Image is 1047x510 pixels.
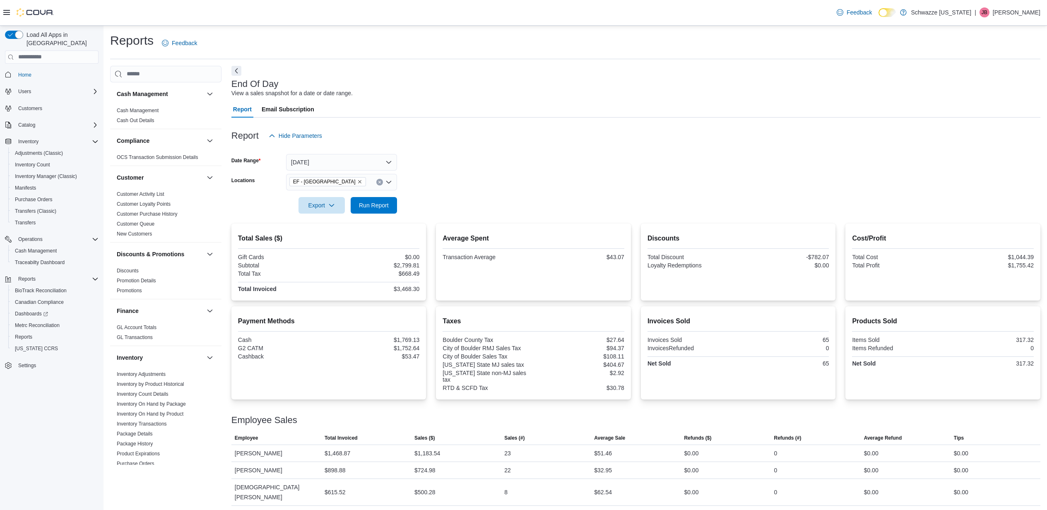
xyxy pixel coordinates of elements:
[117,460,154,467] span: Purchase Orders
[504,487,508,497] div: 8
[117,324,156,331] span: GL Account Totals
[117,391,168,397] a: Inventory Count Details
[298,197,345,214] button: Export
[594,487,612,497] div: $62.54
[12,195,99,204] span: Purchase Orders
[325,487,346,497] div: $615.52
[117,451,160,457] a: Product Expirations
[110,266,221,299] div: Discounts & Promotions
[15,322,60,329] span: Metrc Reconciliation
[945,360,1034,367] div: 317.32
[15,234,46,244] button: Operations
[8,194,102,205] button: Purchase Orders
[15,310,48,317] span: Dashboards
[12,206,60,216] a: Transfers (Classic)
[15,87,99,96] span: Users
[954,448,968,458] div: $0.00
[18,105,42,112] span: Customers
[504,435,525,441] span: Sales (#)
[330,337,419,343] div: $1,769.13
[740,360,829,367] div: 65
[231,177,255,184] label: Locations
[117,411,183,417] a: Inventory On Hand by Product
[911,7,971,17] p: Schwazze [US_STATE]
[231,89,353,98] div: View a sales snapshot for a date or date range.
[15,274,39,284] button: Reports
[110,32,154,49] h1: Reports
[15,161,50,168] span: Inventory Count
[864,435,902,441] span: Average Refund
[443,353,532,360] div: City of Boulder Sales Tax
[2,119,102,131] button: Catalog
[12,344,61,354] a: [US_STATE] CCRS
[18,88,31,95] span: Users
[945,345,1034,351] div: 0
[325,435,358,441] span: Total Invoiced
[684,435,711,441] span: Refunds ($)
[12,246,60,256] a: Cash Management
[117,277,156,284] span: Promotion Details
[864,487,879,497] div: $0.00
[774,465,777,475] div: 0
[18,122,35,128] span: Catalog
[117,371,166,377] a: Inventory Adjustments
[117,334,153,340] a: GL Transactions
[12,332,99,342] span: Reports
[231,66,241,76] button: Next
[12,171,80,181] a: Inventory Manager (Classic)
[980,7,989,17] div: Jayden Burnette-Latzer
[117,401,186,407] span: Inventory On Hand by Package
[117,117,154,124] span: Cash Out Details
[535,385,624,391] div: $30.78
[15,248,57,254] span: Cash Management
[8,147,102,159] button: Adjustments (Classic)
[774,487,777,497] div: 0
[18,138,39,145] span: Inventory
[110,106,221,129] div: Cash Management
[15,287,67,294] span: BioTrack Reconciliation
[12,309,99,319] span: Dashboards
[2,273,102,285] button: Reports
[117,431,153,437] a: Package Details
[117,325,156,330] a: GL Account Totals
[993,7,1040,17] p: [PERSON_NAME]
[117,211,178,217] a: Customer Purchase History
[286,154,397,171] button: [DATE]
[238,286,277,292] strong: Total Invoiced
[117,268,139,274] a: Discounts
[2,86,102,97] button: Users
[376,179,383,185] button: Clear input
[535,370,624,376] div: $2.92
[262,101,314,118] span: Email Subscription
[15,334,32,340] span: Reports
[12,246,99,256] span: Cash Management
[535,254,624,260] div: $43.07
[231,79,279,89] h3: End Of Day
[414,465,436,475] div: $724.98
[110,322,221,346] div: Finance
[238,270,327,277] div: Total Tax
[535,353,624,360] div: $108.11
[18,276,36,282] span: Reports
[238,353,327,360] div: Cashback
[117,137,203,145] button: Compliance
[504,465,511,475] div: 22
[945,262,1034,269] div: $1,755.42
[385,179,392,185] button: Open list of options
[2,359,102,371] button: Settings
[443,233,624,243] h2: Average Spent
[594,465,612,475] div: $32.95
[852,316,1034,326] h2: Products Sold
[233,101,252,118] span: Report
[443,254,532,260] div: Transaction Average
[205,353,215,363] button: Inventory
[12,206,99,216] span: Transfers (Classic)
[205,173,215,183] button: Customer
[945,337,1034,343] div: 317.32
[117,201,171,207] span: Customer Loyalty Points
[2,136,102,147] button: Inventory
[774,448,777,458] div: 0
[117,421,167,427] a: Inventory Transactions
